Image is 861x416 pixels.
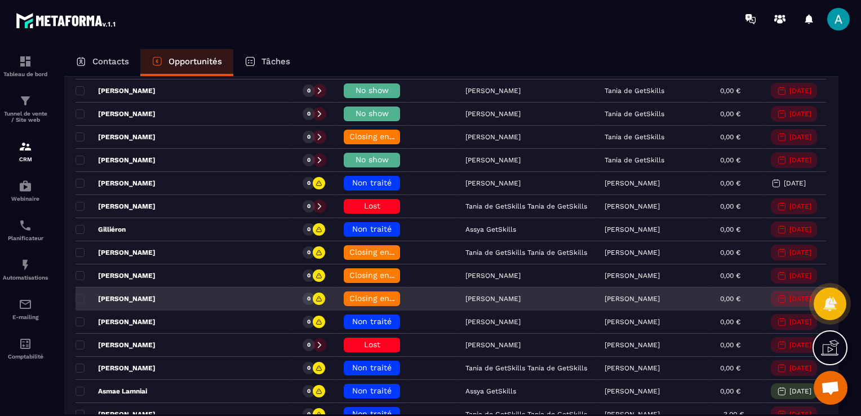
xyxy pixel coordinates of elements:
a: schedulerschedulerPlanificateur [3,210,48,250]
a: automationsautomationsWebinaire [3,171,48,210]
a: Tâches [233,49,301,76]
p: Gilliéron [76,225,126,234]
p: Planificateur [3,235,48,241]
p: 0,00 € [720,364,740,372]
p: [DATE] [789,341,811,349]
p: 0,00 € [720,295,740,303]
p: [PERSON_NAME] [76,340,156,349]
p: 0,00 € [720,133,740,141]
p: [DATE] [789,249,811,256]
p: [PERSON_NAME] [76,156,156,165]
p: [DATE] [789,387,811,395]
p: [DATE] [784,179,806,187]
span: Non traité [352,386,392,395]
p: 0 [307,202,310,210]
p: [PERSON_NAME] [76,132,156,141]
p: 0,00 € [720,179,740,187]
p: [DATE] [789,110,811,118]
a: Ouvrir le chat [814,371,847,405]
img: automations [19,179,32,193]
p: 0,00 € [720,110,740,118]
p: Comptabilité [3,353,48,360]
p: 0 [307,156,310,164]
a: emailemailE-mailing [3,289,48,329]
p: [DATE] [789,364,811,372]
p: 0 [307,87,310,95]
span: Non traité [352,317,392,326]
p: [PERSON_NAME] [76,294,156,303]
p: 0 [307,133,310,141]
p: [PERSON_NAME] [76,202,156,211]
span: Closing en cours [349,247,414,256]
p: [PERSON_NAME] [605,225,660,233]
p: [PERSON_NAME] [76,317,156,326]
p: [PERSON_NAME] [76,271,156,280]
span: Non traité [352,178,392,187]
p: 0 [307,341,310,349]
p: [DATE] [789,295,811,303]
p: 0,00 € [720,318,740,326]
p: Tania de GetSkills [605,156,664,164]
p: 0,00 € [720,272,740,280]
span: No show [356,109,389,118]
p: Opportunités [168,56,222,67]
p: [PERSON_NAME] [605,341,660,349]
img: formation [19,94,32,108]
p: [PERSON_NAME] [76,179,156,188]
p: [PERSON_NAME] [605,179,660,187]
p: 0 [307,364,310,372]
span: Lost [364,340,380,349]
p: 0,00 € [720,87,740,95]
p: [PERSON_NAME] [76,109,156,118]
p: 0,00 € [720,225,740,233]
p: 0,00 € [720,249,740,256]
a: formationformationTunnel de vente / Site web [3,86,48,131]
p: [DATE] [789,272,811,280]
p: 0,00 € [720,341,740,349]
span: Non traité [352,363,392,372]
p: [PERSON_NAME] [605,364,660,372]
p: [PERSON_NAME] [605,318,660,326]
span: Closing en cours [349,294,414,303]
p: [PERSON_NAME] [76,364,156,373]
p: [DATE] [789,133,811,141]
img: formation [19,55,32,68]
a: accountantaccountantComptabilité [3,329,48,368]
a: automationsautomationsAutomatisations [3,250,48,289]
p: Webinaire [3,196,48,202]
p: Tâches [261,56,290,67]
p: 0 [307,110,310,118]
img: logo [16,10,117,30]
img: email [19,298,32,311]
p: Tania de GetSkills [605,133,664,141]
span: Lost [364,201,380,210]
p: 0,00 € [720,156,740,164]
span: Closing en cours [349,132,414,141]
span: Non traité [352,224,392,233]
img: automations [19,258,32,272]
p: 0,00 € [720,387,740,395]
p: Automatisations [3,275,48,281]
p: 0 [307,387,310,395]
p: Tania de GetSkills [605,87,664,95]
img: formation [19,140,32,153]
a: Contacts [64,49,140,76]
p: 0 [307,272,310,280]
img: scheduler [19,219,32,232]
p: [PERSON_NAME] [605,249,660,256]
p: [PERSON_NAME] [605,272,660,280]
p: E-mailing [3,314,48,320]
p: [DATE] [789,87,811,95]
p: 0 [307,179,310,187]
p: [DATE] [789,202,811,210]
p: [PERSON_NAME] [76,248,156,257]
span: Closing en cours [349,271,414,280]
p: 0 [307,225,310,233]
p: [DATE] [789,225,811,233]
p: 0,00 € [720,202,740,210]
img: accountant [19,337,32,351]
p: [PERSON_NAME] [76,86,156,95]
a: Opportunités [140,49,233,76]
p: Tania de GetSkills [605,110,664,118]
a: formationformationTableau de bord [3,46,48,86]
